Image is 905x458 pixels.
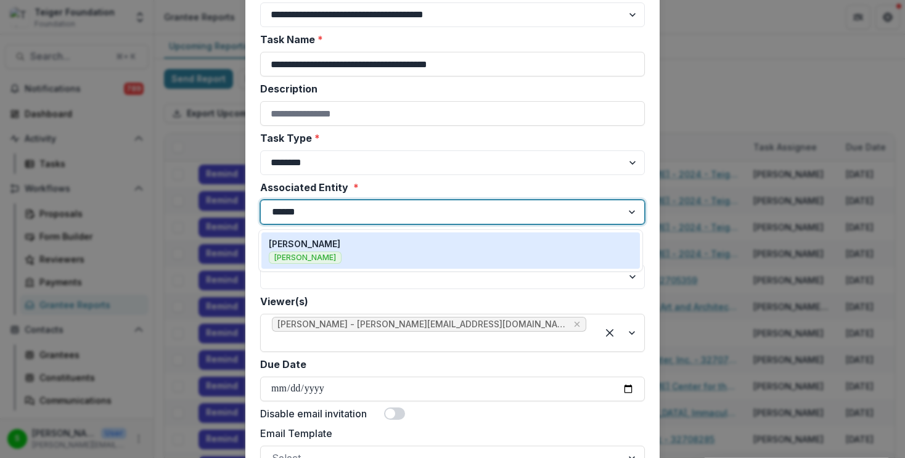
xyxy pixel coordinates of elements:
div: Remove Stephanie - skoch@teigerfoundation.org [571,318,583,330]
label: Task Name [260,32,637,47]
label: Description [260,81,637,96]
label: Due Date [260,357,306,372]
div: Clear selected options [600,323,620,343]
label: Viewer(s) [260,294,637,309]
label: Email Template [260,426,637,441]
label: Disable email invitation [260,406,367,421]
p: [PERSON_NAME] [269,237,340,250]
label: Associated Entity [260,180,637,195]
span: [PERSON_NAME] - [PERSON_NAME][EMAIL_ADDRESS][DOMAIN_NAME] [277,319,567,330]
label: Task Type [260,131,637,145]
span: [PERSON_NAME] [269,251,342,264]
